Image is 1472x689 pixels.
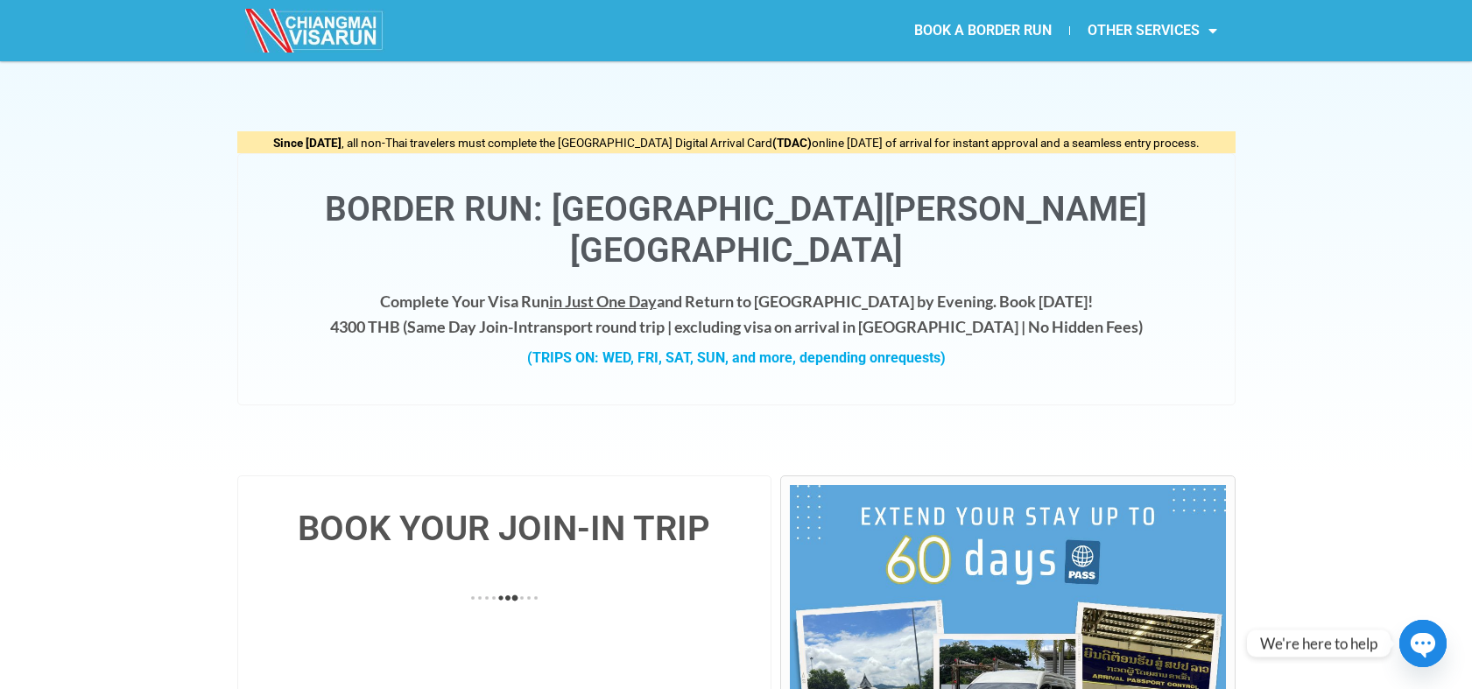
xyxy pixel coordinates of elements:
span: in Just One Day [549,292,657,311]
strong: Since [DATE] [273,136,342,150]
h4: Complete Your Visa Run and Return to [GEOGRAPHIC_DATA] by Evening. Book [DATE]! 4300 THB ( transp... [256,289,1217,340]
h1: Border Run: [GEOGRAPHIC_DATA][PERSON_NAME][GEOGRAPHIC_DATA] [256,189,1217,271]
nav: Menu [736,11,1235,51]
span: , all non-Thai travelers must complete the [GEOGRAPHIC_DATA] Digital Arrival Card online [DATE] o... [273,136,1200,150]
strong: (TDAC) [772,136,812,150]
strong: (TRIPS ON: WED, FRI, SAT, SUN, and more, depending on [527,349,946,366]
span: requests) [885,349,946,366]
a: OTHER SERVICES [1070,11,1235,51]
a: BOOK A BORDER RUN [897,11,1069,51]
h4: BOOK YOUR JOIN-IN TRIP [256,511,754,546]
strong: Same Day Join-In [407,317,527,336]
